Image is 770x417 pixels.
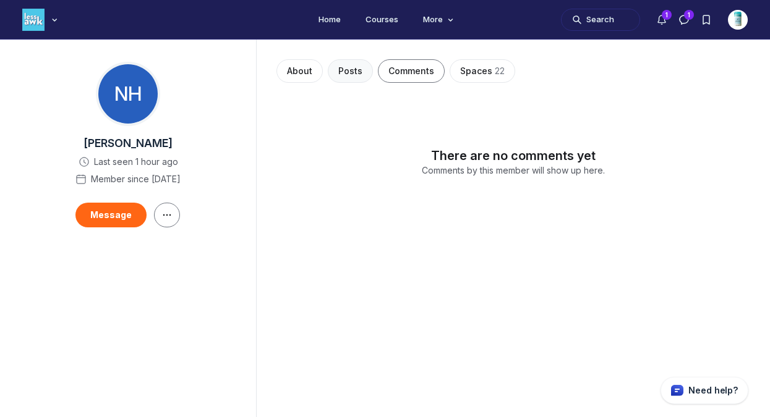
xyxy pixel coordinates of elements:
span: Posts [338,65,362,77]
button: More [413,9,461,30]
button: Posts [328,59,373,83]
button: Search [561,9,640,31]
span: More [423,14,456,26]
button: Bookmarks [695,9,717,31]
button: Message [75,203,147,227]
div: NH [98,64,158,124]
div: Comments by this member will show up here. [276,164,750,177]
a: Home [309,9,351,30]
button: Spaces22 [450,59,515,83]
span: 22 [495,65,505,77]
span: Spaces [460,65,492,77]
span: [PERSON_NAME] [83,136,173,151]
img: Less Awkward Hub logo [22,9,45,31]
p: Need help? [688,384,738,397]
span: Last seen 1 hour ago [94,156,178,168]
button: Notifications [651,9,673,31]
button: Direct messages [673,9,695,31]
span: Comments [388,65,434,77]
button: Less Awkward Hub logo [22,7,61,32]
button: Comments [378,59,445,83]
a: Courses [356,9,408,30]
button: User menu options [728,10,748,30]
button: Circle support widget [661,377,748,404]
button: About [276,59,323,83]
span: Member since [DATE] [91,173,181,185]
div: There are no comments yet [276,147,750,164]
span: About [287,65,312,77]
